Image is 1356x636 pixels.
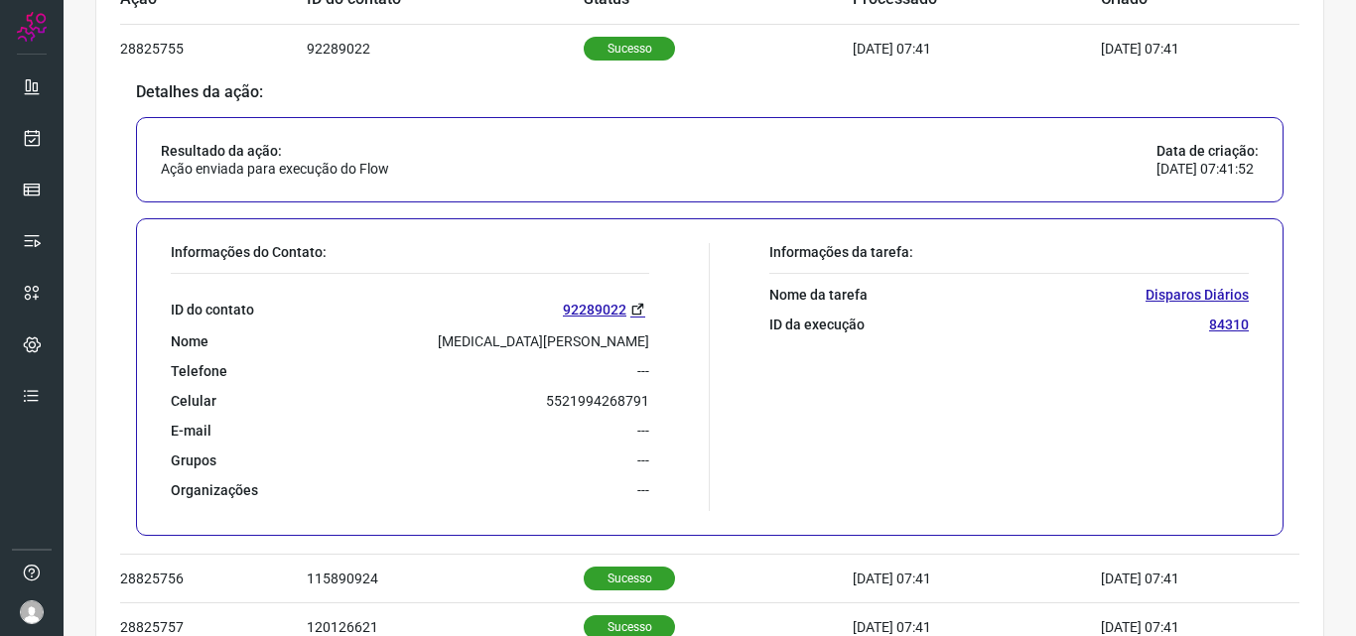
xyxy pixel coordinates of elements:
p: Telefone [171,362,227,380]
p: 5521994268791 [546,392,649,410]
p: Data de criação: [1156,142,1259,160]
p: Resultado da ação: [161,142,389,160]
p: ID da execução [769,316,865,333]
p: Celular [171,392,216,410]
td: [DATE] 07:41 [853,555,1101,603]
td: 92289022 [307,24,584,72]
p: Organizações [171,481,258,499]
p: Sucesso [584,37,675,61]
p: Nome da tarefa [769,286,868,304]
p: 84310 [1209,316,1249,333]
p: Informações do Contato: [171,243,649,261]
p: Ação enviada para execução do Flow [161,160,389,178]
p: --- [637,451,649,469]
p: Informações da tarefa: [769,243,1249,261]
td: [DATE] 07:41 [853,24,1101,72]
td: 28825756 [120,555,307,603]
p: [MEDICAL_DATA][PERSON_NAME] [438,332,649,350]
td: 28825755 [120,24,307,72]
p: Detalhes da ação: [136,83,1284,101]
p: --- [637,481,649,499]
p: --- [637,422,649,440]
p: [DATE] 07:41:52 [1156,160,1259,178]
td: 115890924 [307,555,584,603]
p: Sucesso [584,567,675,590]
p: E-mail [171,422,211,440]
p: Disparos Diários [1146,286,1249,304]
p: ID do contato [171,301,254,318]
img: Logo [17,12,47,42]
td: [DATE] 07:41 [1101,555,1240,603]
p: Grupos [171,451,216,469]
img: avatar-user-boy.jpg [20,600,44,624]
td: [DATE] 07:41 [1101,24,1240,72]
p: --- [637,362,649,380]
a: 92289022 [563,298,649,320]
p: Nome [171,332,208,350]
